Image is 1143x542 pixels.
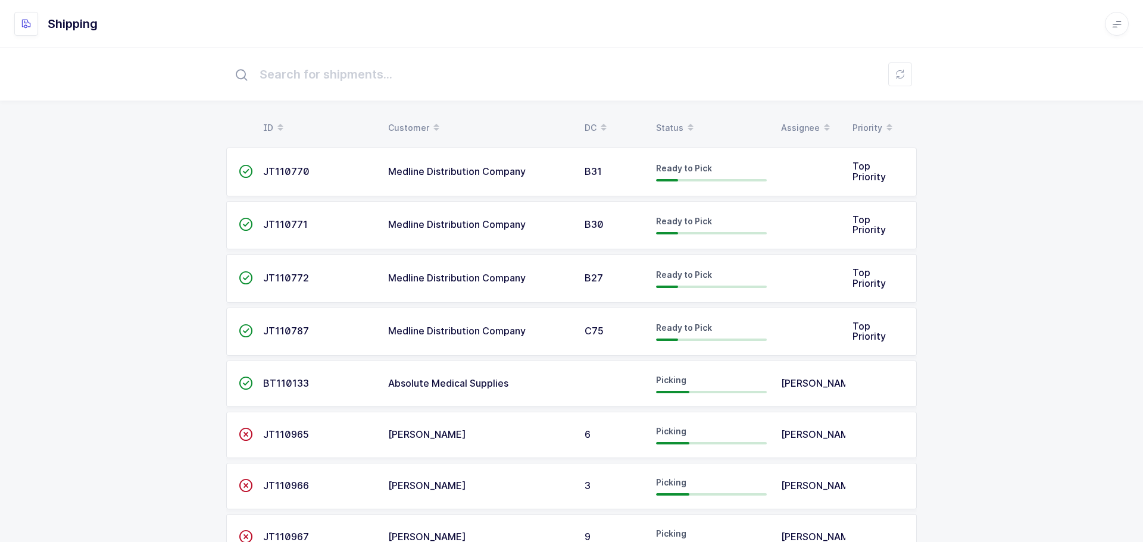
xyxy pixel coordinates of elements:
div: Status [656,118,767,138]
span: Picking [656,528,686,538]
span: Top Priority [852,267,886,289]
div: DC [585,118,642,138]
span: Top Priority [852,214,886,236]
h1: Shipping [48,14,98,33]
span: Ready to Pick [656,216,712,226]
span:  [239,480,253,491]
span: Top Priority [852,160,886,183]
span: C75 [585,325,604,337]
span: Ready to Pick [656,163,712,173]
span: 6 [585,428,591,440]
span: [PERSON_NAME] [781,428,859,440]
span: Medline Distribution Company [388,218,526,230]
span: Medline Distribution Company [388,165,526,177]
span:  [239,272,253,284]
div: ID [263,118,374,138]
span: B30 [585,218,604,230]
div: Customer [388,118,570,138]
span: [PERSON_NAME] [781,480,859,491]
span: [PERSON_NAME] [388,428,466,440]
span: 3 [585,480,591,491]
span: Top Priority [852,320,886,343]
span: JT110770 [263,165,310,177]
span: [PERSON_NAME] [388,480,466,491]
span: Absolute Medical Supplies [388,377,508,389]
span: Medline Distribution Company [388,272,526,284]
span: B27 [585,272,603,284]
span: JT110772 [263,272,309,284]
span: Picking [656,477,686,487]
input: Search for shipments... [226,55,917,93]
span: Picking [656,375,686,385]
div: Assignee [781,118,838,138]
span: JT110966 [263,480,309,491]
span:  [239,165,253,177]
span: [PERSON_NAME] [781,377,859,389]
span: B31 [585,165,602,177]
span: Picking [656,426,686,436]
div: Priority [852,118,910,138]
span: JT110771 [263,218,308,230]
span: Medline Distribution Company [388,325,526,337]
span: JT110965 [263,428,309,440]
span:  [239,377,253,389]
span: JT110787 [263,325,309,337]
span: Ready to Pick [656,270,712,280]
span: BT110133 [263,377,309,389]
span:  [239,325,253,337]
span: Ready to Pick [656,322,712,333]
span:  [239,428,253,440]
span:  [239,218,253,230]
